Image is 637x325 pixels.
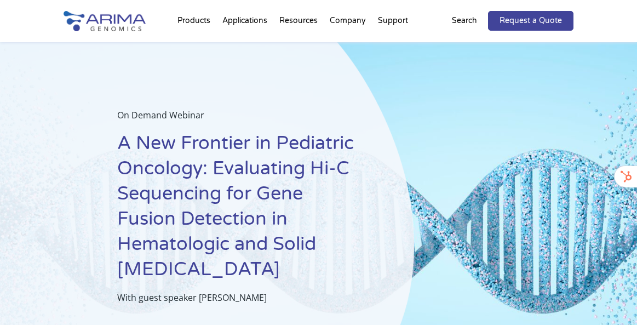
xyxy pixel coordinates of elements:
a: Request a Quote [488,11,573,31]
p: On Demand Webinar [117,108,359,131]
p: Search [452,14,477,28]
img: Arima-Genomics-logo [64,11,146,31]
p: With guest speaker [PERSON_NAME] [117,290,359,305]
h1: A New Frontier in Pediatric Oncology: Evaluating Hi-C Sequencing for Gene Fusion Detection in Hem... [117,131,359,290]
